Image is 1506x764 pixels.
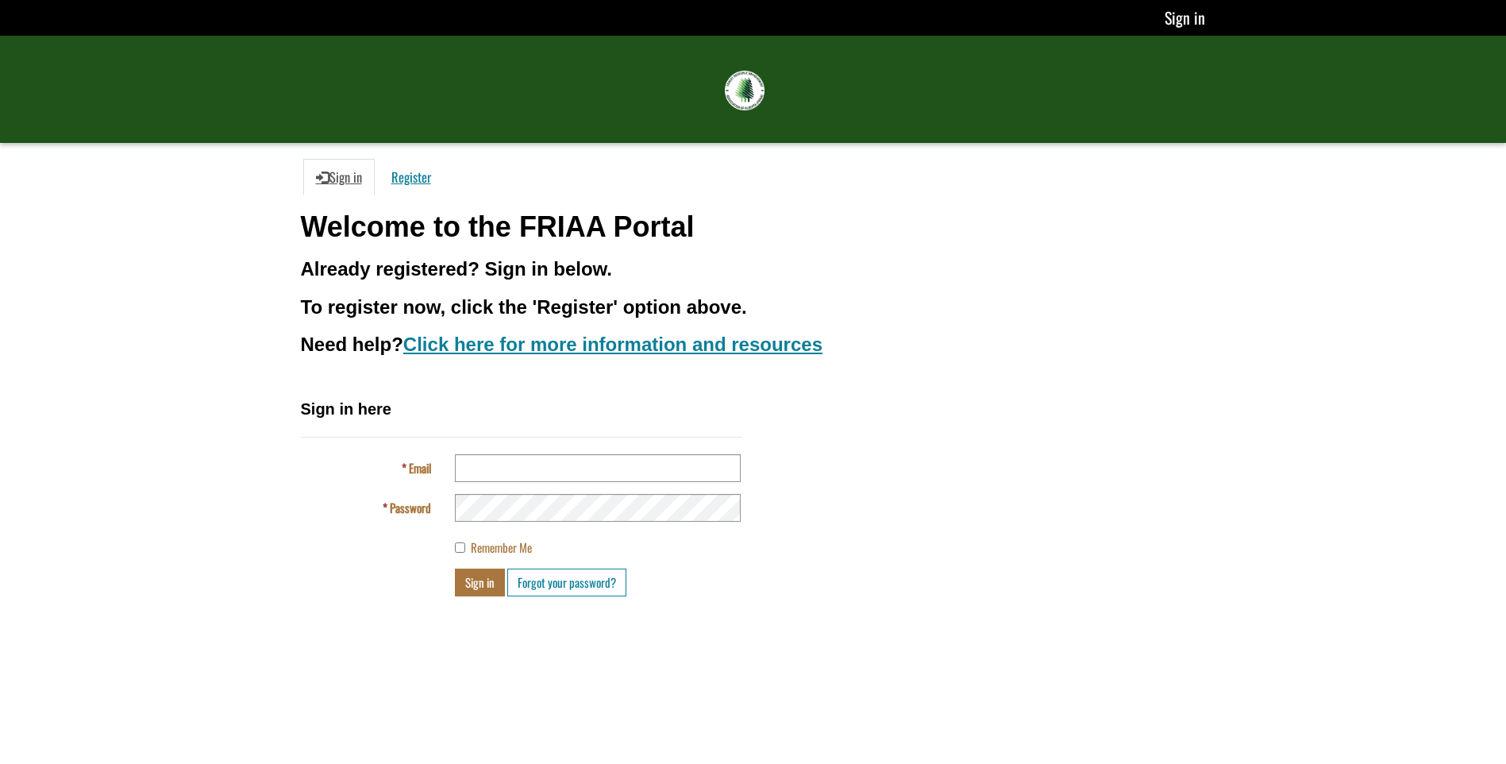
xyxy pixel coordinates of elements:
h3: To register now, click the 'Register' option above. [301,297,1206,318]
a: Sign in [303,159,375,195]
img: FRIAA Submissions Portal [725,71,765,110]
h1: Welcome to the FRIAA Portal [301,211,1206,243]
a: Click here for more information and resources [403,334,822,355]
span: Password [390,499,431,516]
h3: Need help? [301,334,1206,355]
a: Forgot your password? [507,569,626,596]
a: Register [379,159,444,195]
span: Email [409,459,431,477]
span: Sign in here [301,400,391,418]
a: Sign in [1165,6,1205,29]
span: Remember Me [471,538,532,556]
input: Remember Me [455,542,465,553]
button: Sign in [455,569,505,596]
h3: Already registered? Sign in below. [301,259,1206,280]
